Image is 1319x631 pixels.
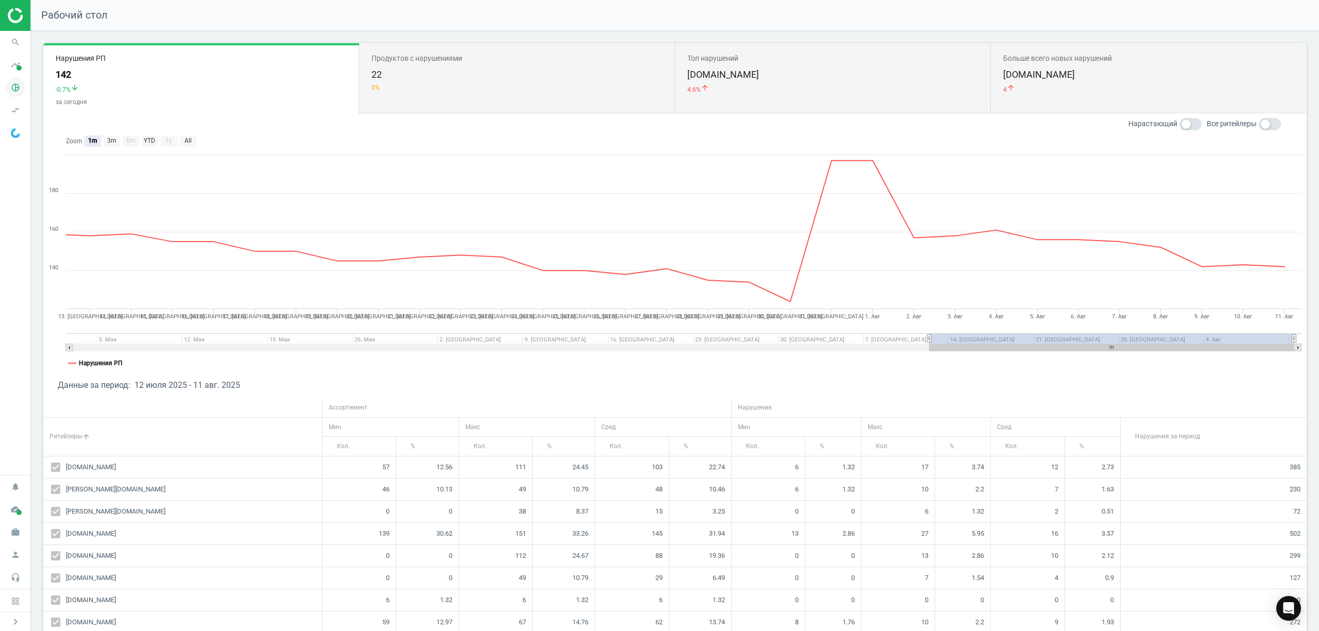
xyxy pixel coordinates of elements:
span: Кол. [474,442,486,450]
span: 0 [925,596,928,604]
span: 30.62 [436,530,452,537]
span: 6.49 [713,574,725,582]
span: 33.26 [572,530,588,537]
tspan: 9. Авг [1194,313,1210,320]
i: notifications [6,477,25,497]
text: 3m [107,137,116,144]
span: 385 [1290,463,1300,471]
span: 0 [449,507,452,515]
tspan: 22. [GEOGRAPHIC_DATA] [429,313,493,320]
span: 27 [921,530,928,537]
tspan: Нарушения РП [79,360,123,367]
span: 2.86 [842,530,855,537]
div: Продуктов с нарушениями [371,54,663,63]
span: 0 [851,596,855,604]
th: Нарушения [732,398,1307,417]
span: Нарастающий [1128,119,1177,129]
i: arrow_upward [1007,83,1015,92]
span: Рабочий стол [41,9,108,21]
span: Все ритейлеры [1207,119,1257,129]
span: 46 [382,485,390,493]
span: 5.95 [972,530,984,537]
i: timeline [6,55,25,75]
span: Кол. [876,442,889,450]
span: 230 [1290,485,1300,493]
tspan: 30. [GEOGRAPHIC_DATA] [758,313,822,320]
span: 0 [1055,596,1058,604]
span: 10.79 [572,574,588,582]
span: 0 [386,552,390,559]
span: 1.93 [1102,618,1114,626]
span: 17 [921,463,928,471]
span: 2.2 [975,618,984,626]
span: 14.76 [572,618,588,626]
span: 10 [1051,552,1058,559]
span: 127 [1290,574,1300,582]
span: 0.9 [1105,574,1114,582]
span: 24.67 [572,552,588,559]
span: 67 [519,618,526,626]
span: [PERSON_NAME][DOMAIN_NAME] [49,481,316,498]
span: 0 [795,507,799,515]
img: ajHJNr6hYgQAAAAASUVORK5CYII= [8,8,81,23]
tspan: 16. [GEOGRAPHIC_DATA] [181,313,246,320]
tspan: 15. [GEOGRAPHIC_DATA] [140,313,205,320]
div: 4 [1003,83,1294,94]
div: Open Intercom Messenger [1276,596,1301,621]
span: 0 [980,596,984,604]
span: 1.63 [1102,485,1114,493]
span: 0 [386,574,390,582]
span: % [820,442,824,450]
tspan: 26. [GEOGRAPHIC_DATA] [594,313,658,320]
span: 7 [1055,485,1058,493]
span: % [547,442,552,450]
span: 0 [449,552,452,559]
span: 19.36 [709,552,725,559]
img: wGWNvw8QSZomAAAAABJRU5ErkJggg== [11,128,20,138]
span: 3.25 [713,507,725,515]
tspan: 160 [49,226,58,232]
span: 8.37 [576,507,588,515]
div: 4.6% [687,83,978,94]
span: 10.13 [436,485,452,493]
span: [DOMAIN_NAME] [49,525,316,542]
span: 13 [921,552,928,559]
div: 0% [371,83,663,92]
span: 16 [1051,530,1058,537]
tspan: 24. [GEOGRAPHIC_DATA] [511,313,576,320]
span: 6 [659,596,663,604]
span: 0 [795,574,799,582]
span: [DOMAIN_NAME] [49,614,316,630]
span: 6 [522,596,526,604]
tspan: 25. [GEOGRAPHIC_DATA] [552,313,617,320]
span: 299 [1290,552,1300,559]
tspan: 7. Авг [1112,313,1127,320]
span: 62 [655,618,663,626]
span: 13 [791,530,799,537]
i: headset_mic [6,568,25,587]
tspan: 1. Авг [865,313,881,320]
text: All [184,137,192,144]
span: 0 [851,574,855,582]
span: Кол. [337,442,350,450]
div: -0.7% [56,83,347,94]
tspan: 6. Авг [1071,313,1086,320]
text: YTD [144,137,155,144]
tspan: 27. [GEOGRAPHIC_DATA] [635,313,699,320]
i: person [6,545,25,565]
span: Данные за период: [58,380,130,391]
span: 8 [795,618,799,626]
span: 145 [652,530,663,537]
span: 0 [386,507,390,515]
span: 112 [515,552,526,559]
span: 1.54 [972,574,984,582]
span: 1.32 [842,463,855,471]
span: 49 [519,485,526,493]
span: 502 [1290,530,1300,537]
span: 1.32 [440,596,452,604]
span: 12 [1051,463,1058,471]
span: Кол. [1005,442,1018,450]
span: 103 [652,463,663,471]
text: 6m [126,137,136,144]
span: Нарушения РП [103,234,167,243]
